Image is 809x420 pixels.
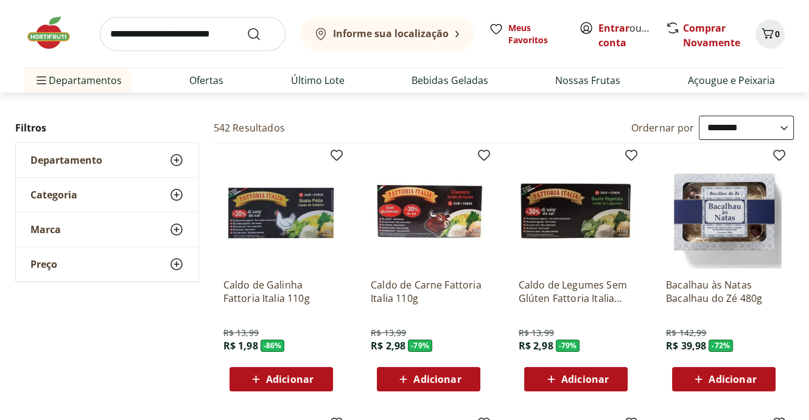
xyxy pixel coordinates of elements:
a: Ofertas [189,73,223,88]
button: Marca [16,212,198,247]
img: Hortifruti [24,15,85,51]
button: Informe sua localização [300,17,474,51]
a: Bebidas Geladas [412,73,488,88]
span: Adicionar [561,374,609,384]
span: - 72 % [709,340,733,352]
button: Adicionar [672,367,776,391]
img: Caldo de Galinha Fattoria Italia 110g [223,153,339,268]
span: Departamentos [34,66,122,95]
span: R$ 13,99 [223,327,259,339]
span: Adicionar [413,374,461,384]
a: Nossas Frutas [555,73,620,88]
span: R$ 13,99 [518,327,553,339]
button: Submit Search [247,27,276,41]
span: R$ 39,98 [666,339,706,352]
img: Caldo de Carne Fattoria Italia 110g [371,153,486,268]
a: Último Lote [291,73,345,88]
span: Meus Favoritos [508,22,564,46]
span: Adicionar [266,374,313,384]
button: Departamento [16,143,198,177]
span: R$ 2,98 [371,339,405,352]
span: Departamento [30,154,102,166]
span: Categoria [30,189,77,201]
span: R$ 13,99 [371,327,406,339]
a: Criar conta [598,21,665,49]
a: Caldo de Legumes Sem Glúten Fattoria Italia 110g [518,278,634,305]
a: Meus Favoritos [489,22,564,46]
h2: Filtros [15,116,199,140]
h2: 542 Resultados [214,121,285,135]
span: - 86 % [261,340,285,352]
label: Ordernar por [631,121,695,135]
button: Categoria [16,178,198,212]
a: Caldo de Galinha Fattoria Italia 110g [223,278,339,305]
b: Informe sua localização [333,27,449,40]
button: Carrinho [755,19,785,49]
span: Preço [30,258,57,270]
button: Adicionar [229,367,333,391]
a: Bacalhau às Natas Bacalhau do Zé 480g [666,278,782,305]
a: Comprar Novamente [683,21,740,49]
a: Açougue e Peixaria [688,73,775,88]
img: Caldo de Legumes Sem Glúten Fattoria Italia 110g [518,153,634,268]
span: 0 [775,28,780,40]
a: Entrar [598,21,629,35]
button: Menu [34,66,49,95]
img: Bacalhau às Natas Bacalhau do Zé 480g [666,153,782,268]
span: R$ 142,99 [666,327,706,339]
span: - 79 % [556,340,580,352]
button: Adicionar [377,367,480,391]
span: ou [598,21,653,50]
span: - 79 % [408,340,432,352]
button: Preço [16,247,198,281]
span: R$ 2,98 [518,339,553,352]
span: R$ 1,98 [223,339,258,352]
span: Marca [30,223,61,236]
a: Caldo de Carne Fattoria Italia 110g [371,278,486,305]
span: Adicionar [709,374,756,384]
button: Adicionar [524,367,628,391]
input: search [100,17,285,51]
